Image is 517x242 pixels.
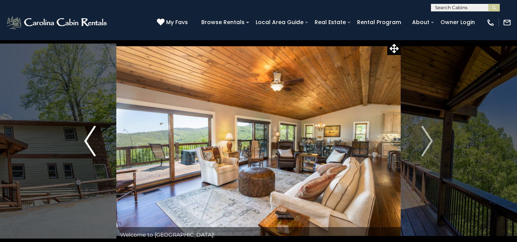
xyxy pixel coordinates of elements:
[437,16,479,28] a: Owner Login
[311,16,350,28] a: Real Estate
[252,16,307,28] a: Local Area Guide
[421,126,433,156] img: arrow
[353,16,405,28] a: Rental Program
[503,18,511,27] img: mail-regular-white.png
[408,16,433,28] a: About
[6,15,109,30] img: White-1-2.png
[157,18,190,27] a: My Favs
[486,18,495,27] img: phone-regular-white.png
[166,18,188,26] span: My Favs
[84,126,96,156] img: arrow
[197,16,248,28] a: Browse Rentals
